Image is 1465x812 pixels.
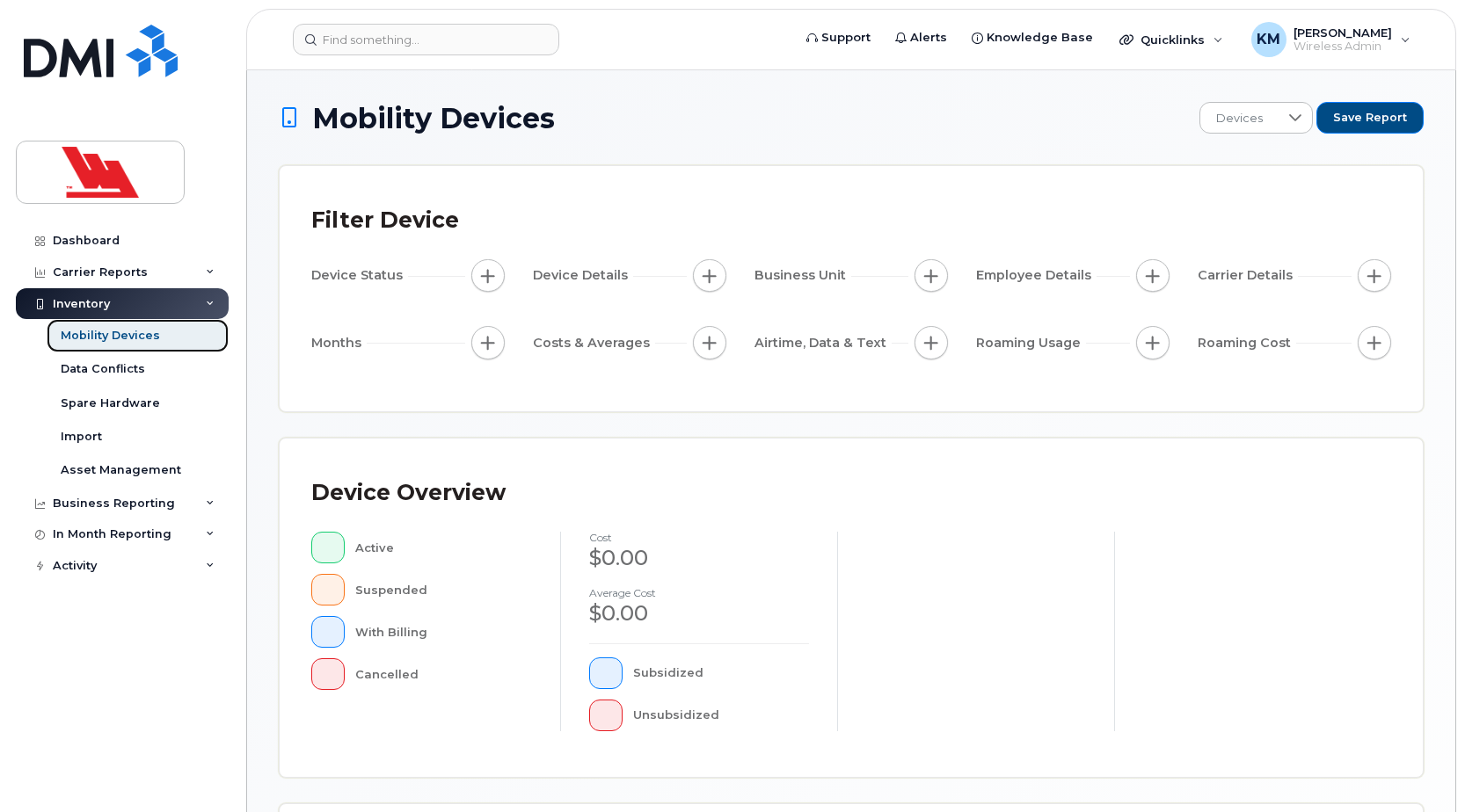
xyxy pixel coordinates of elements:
[633,657,810,689] div: Subsidized
[589,587,809,598] h4: Average cost
[355,616,533,648] div: With Billing
[355,658,533,690] div: Cancelled
[633,700,810,731] div: Unsubsidized
[754,266,851,285] span: Business Unit
[311,266,408,285] span: Device Status
[312,103,555,134] span: Mobility Devices
[754,334,892,352] span: Airtime, Data & Text
[1198,334,1296,352] span: Roaming Cost
[311,198,459,243] div: Filter Device
[311,334,367,352] span: Months
[1333,110,1407,126] span: Save Report
[589,543,809,573] div: $0.00
[1200,103,1279,134] span: Devices
[533,334,655,352] span: Costs & Averages
[976,266,1097,285] span: Employee Details
[311,470,506,516] div: Device Overview
[976,334,1086,352] span: Roaming Usage
[355,574,533,605] div: Suspended
[355,532,533,563] div: Active
[589,532,809,543] h4: cost
[1198,266,1298,285] span: Carrier Details
[589,598,809,628] div: $0.00
[533,266,633,285] span: Device Details
[1316,102,1424,134] button: Save Report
